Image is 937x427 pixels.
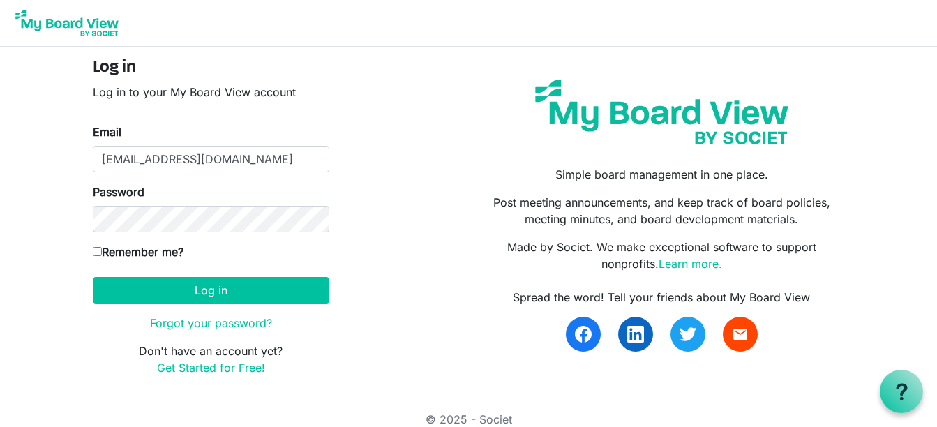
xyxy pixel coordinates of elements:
[479,194,844,227] p: Post meeting announcements, and keep track of board policies, meeting minutes, and board developm...
[659,257,722,271] a: Learn more.
[525,69,799,155] img: my-board-view-societ.svg
[93,84,329,100] p: Log in to your My Board View account
[11,6,123,40] img: My Board View Logo
[93,58,329,78] h4: Log in
[93,247,102,256] input: Remember me?
[426,412,512,426] a: © 2025 - Societ
[93,183,144,200] label: Password
[93,244,183,260] label: Remember me?
[157,361,265,375] a: Get Started for Free!
[93,343,329,376] p: Don't have an account yet?
[479,166,844,183] p: Simple board management in one place.
[93,277,329,304] button: Log in
[723,317,758,352] a: email
[575,326,592,343] img: facebook.svg
[627,326,644,343] img: linkedin.svg
[479,289,844,306] div: Spread the word! Tell your friends about My Board View
[680,326,696,343] img: twitter.svg
[150,316,272,330] a: Forgot your password?
[732,326,749,343] span: email
[479,239,844,272] p: Made by Societ. We make exceptional software to support nonprofits.
[93,123,121,140] label: Email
